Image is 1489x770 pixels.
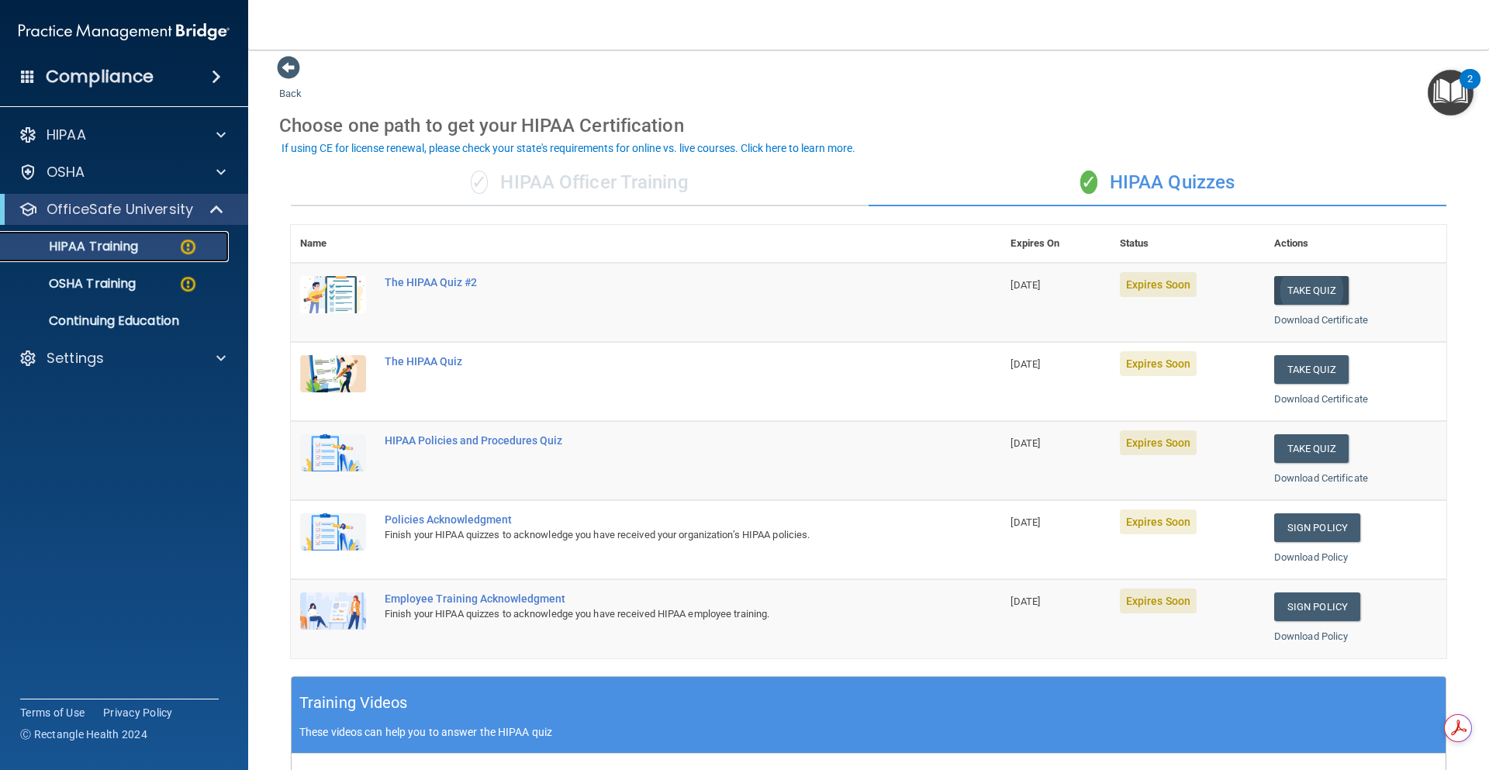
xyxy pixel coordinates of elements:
span: Expires Soon [1120,351,1197,376]
img: PMB logo [19,16,230,47]
p: OfficeSafe University [47,200,193,219]
span: Expires Soon [1120,509,1197,534]
th: Expires On [1001,225,1110,263]
a: Download Policy [1274,630,1349,642]
a: OSHA [19,163,226,181]
span: Expires Soon [1120,430,1197,455]
div: 2 [1467,79,1473,99]
a: Settings [19,349,226,368]
a: Download Policy [1274,551,1349,563]
h4: Compliance [46,66,154,88]
a: Download Certificate [1274,472,1368,484]
p: HIPAA Training [10,239,138,254]
div: Employee Training Acknowledgment [385,592,924,605]
p: Continuing Education [10,313,222,329]
div: Choose one path to get your HIPAA Certification [279,103,1458,148]
div: The HIPAA Quiz [385,355,924,368]
div: HIPAA Quizzes [869,160,1446,206]
th: Name [291,225,375,263]
button: Take Quiz [1274,355,1349,384]
div: HIPAA Officer Training [291,160,869,206]
a: HIPAA [19,126,226,144]
span: [DATE] [1011,596,1040,607]
div: HIPAA Policies and Procedures Quiz [385,434,924,447]
span: [DATE] [1011,279,1040,291]
a: Sign Policy [1274,513,1360,542]
p: These videos can help you to answer the HIPAA quiz [299,726,1438,738]
div: Finish your HIPAA quizzes to acknowledge you have received HIPAA employee training. [385,605,924,623]
span: [DATE] [1011,358,1040,370]
button: Open Resource Center, 2 new notifications [1428,70,1473,116]
a: OfficeSafe University [19,200,225,219]
a: Download Certificate [1274,314,1368,326]
span: [DATE] [1011,516,1040,528]
th: Actions [1265,225,1446,263]
a: Back [279,69,302,99]
span: Expires Soon [1120,272,1197,297]
span: Ⓒ Rectangle Health 2024 [20,727,147,742]
p: OSHA [47,163,85,181]
span: [DATE] [1011,437,1040,449]
span: Expires Soon [1120,589,1197,613]
button: Take Quiz [1274,434,1349,463]
a: Download Certificate [1274,393,1368,405]
p: OSHA Training [10,276,136,292]
div: Finish your HIPAA quizzes to acknowledge you have received your organization’s HIPAA policies. [385,526,924,544]
p: Settings [47,349,104,368]
div: The HIPAA Quiz #2 [385,276,924,288]
div: Policies Acknowledgment [385,513,924,526]
span: ✓ [471,171,488,194]
p: HIPAA [47,126,86,144]
button: If using CE for license renewal, please check your state's requirements for online vs. live cours... [279,140,858,156]
div: If using CE for license renewal, please check your state's requirements for online vs. live cours... [282,143,855,154]
a: Terms of Use [20,705,85,720]
h5: Training Videos [299,689,408,716]
a: Privacy Policy [103,705,173,720]
img: warning-circle.0cc9ac19.png [178,237,198,257]
th: Status [1111,225,1265,263]
button: Take Quiz [1274,276,1349,305]
a: Sign Policy [1274,592,1360,621]
span: ✓ [1080,171,1097,194]
img: warning-circle.0cc9ac19.png [178,275,198,294]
